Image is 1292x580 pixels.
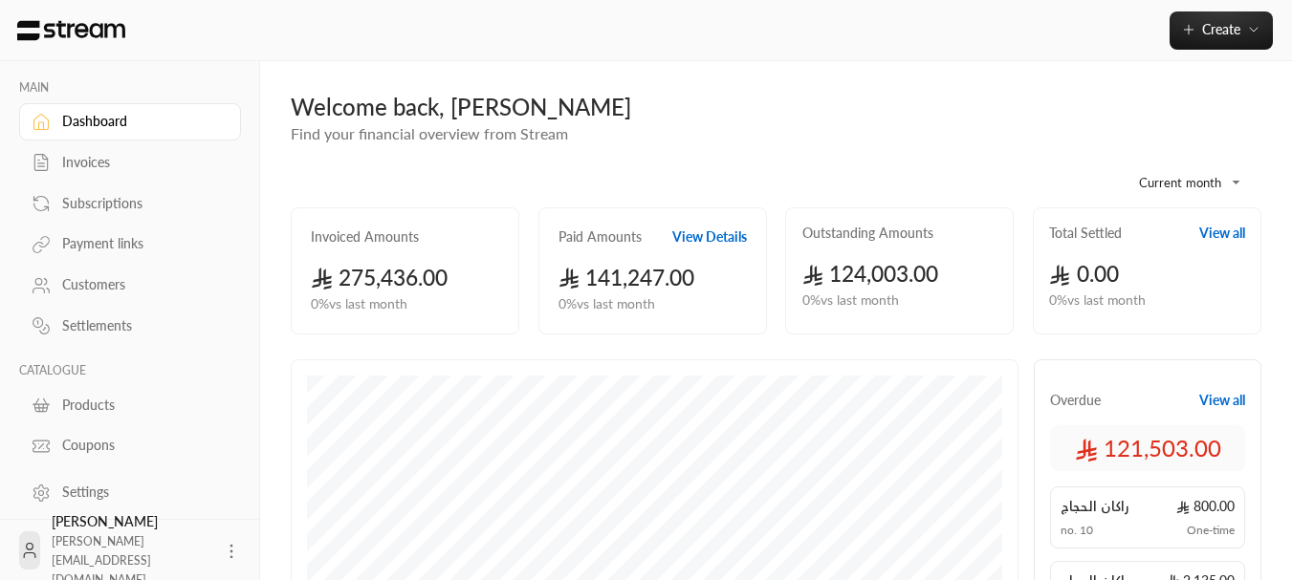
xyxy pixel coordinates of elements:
div: Current month [1108,158,1252,207]
a: Products [19,386,241,423]
div: Dashboard [62,112,217,131]
h2: Invoiced Amounts [311,227,419,247]
button: View all [1199,224,1245,243]
h2: Paid Amounts [558,227,642,247]
button: View Details [672,227,747,247]
a: Customers [19,267,241,304]
a: Coupons [19,427,241,464]
span: راكان الحجاج [1061,497,1129,516]
a: Payment links [19,226,241,263]
div: Coupons [62,436,217,455]
a: Subscriptions [19,184,241,222]
button: View all [1199,391,1245,410]
span: 0 % vs last month [558,294,655,314]
h2: Total Settled [1049,224,1122,243]
span: One-time [1187,523,1235,538]
span: 0 % vs last month [311,294,407,314]
button: Create [1170,11,1273,50]
p: CATALOGUE [19,363,241,378]
div: Invoices [62,153,217,172]
div: Products [62,396,217,415]
p: MAIN [19,80,241,96]
span: Create [1202,21,1240,37]
div: Settlements [62,316,217,335]
img: Logo [15,20,127,41]
div: Settings [62,483,217,502]
span: 0 % vs last month [1049,290,1146,311]
span: 124,003.00 [802,261,939,287]
a: Settings [19,474,241,511]
a: Invoices [19,144,241,182]
div: Welcome back, [PERSON_NAME] [291,92,1261,122]
span: 141,247.00 [558,265,695,290]
span: 0.00 [1049,261,1119,287]
span: 121,503.00 [1075,433,1221,463]
span: Overdue [1050,391,1101,410]
h2: Outstanding Amounts [802,224,933,243]
a: Settlements [19,308,241,345]
span: 275,436.00 [311,265,448,290]
a: Dashboard [19,103,241,140]
div: Payment links [62,234,217,253]
div: Subscriptions [62,194,217,213]
span: Find your financial overview from Stream [291,124,568,142]
span: 0 % vs last month [802,290,899,311]
span: no. 10 [1061,523,1093,538]
span: 800.00 [1176,497,1235,516]
div: Customers [62,275,217,294]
